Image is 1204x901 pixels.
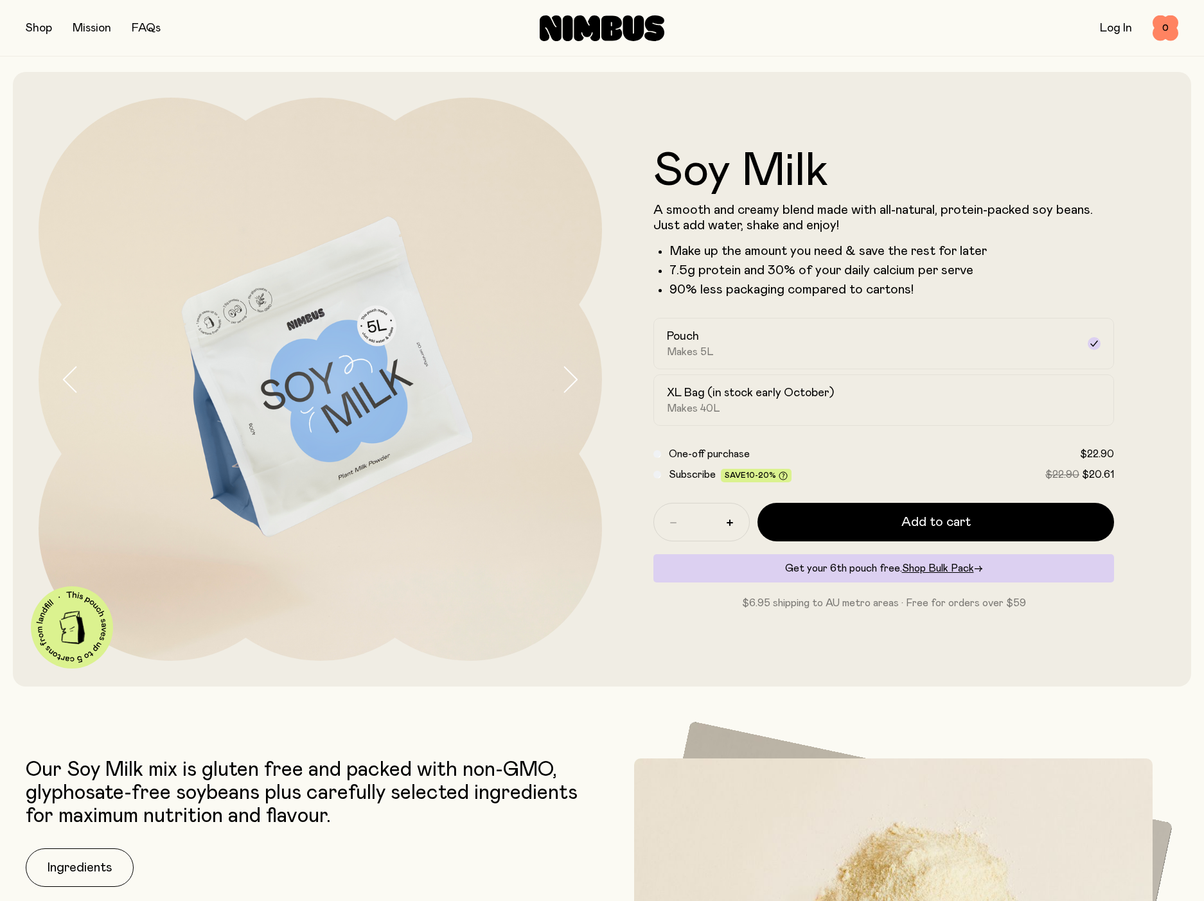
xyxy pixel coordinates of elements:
[667,329,699,344] h2: Pouch
[669,243,1114,259] li: Make up the amount you need & save the rest for later
[73,22,111,34] a: Mission
[1100,22,1132,34] a: Log In
[26,848,134,887] button: Ingredients
[667,346,714,358] span: Makes 5L
[26,758,596,828] p: Our Soy Milk mix is gluten free and packed with non-GMO, glyphosate-free soybeans plus carefully ...
[669,282,1114,297] p: 90% less packaging compared to cartons!
[902,563,983,573] a: Shop Bulk Pack→
[902,563,974,573] span: Shop Bulk Pack
[669,449,750,459] span: One-off purchase
[1045,469,1079,480] span: $22.90
[667,385,834,401] h2: XL Bag (in stock early October)
[1082,469,1114,480] span: $20.61
[1153,15,1178,41] button: 0
[901,513,971,531] span: Add to cart
[132,22,161,34] a: FAQs
[653,595,1114,611] p: $6.95 shipping to AU metro areas · Free for orders over $59
[746,471,776,479] span: 10-20%
[1080,449,1114,459] span: $22.90
[725,471,788,481] span: Save
[653,554,1114,582] div: Get your 6th pouch free.
[669,469,716,480] span: Subscribe
[653,148,1114,195] h1: Soy Milk
[669,263,1114,278] li: 7.5g protein and 30% of your daily calcium per serve
[667,402,720,415] span: Makes 40L
[653,202,1114,233] p: A smooth and creamy blend made with all-natural, protein-packed soy beans. Just add water, shake ...
[757,503,1114,541] button: Add to cart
